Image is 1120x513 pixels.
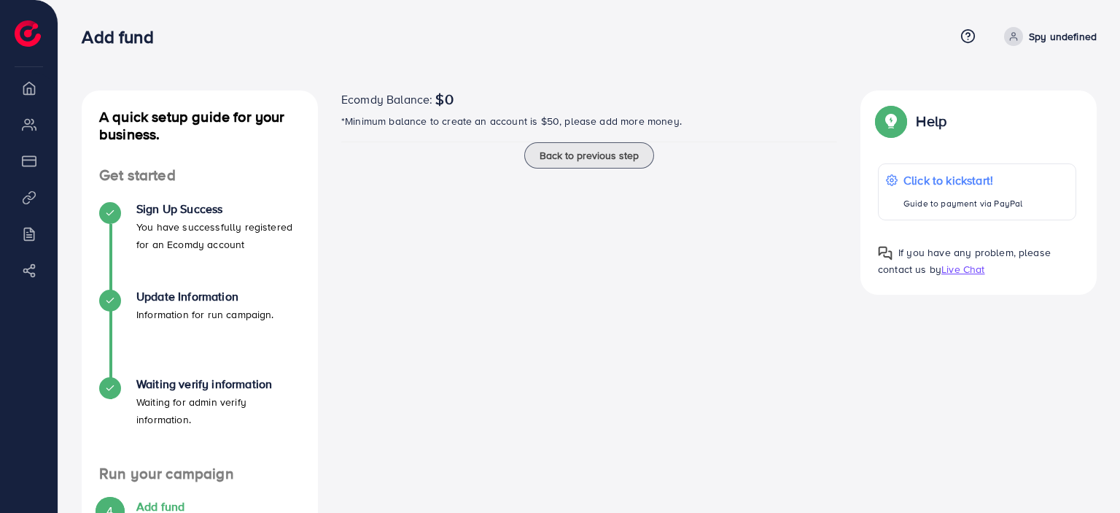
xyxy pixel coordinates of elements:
p: You have successfully registered for an Ecomdy account [136,218,300,253]
li: Sign Up Success [82,202,318,290]
span: $0 [435,90,453,108]
p: Help [916,112,946,130]
img: logo [15,20,41,47]
h3: Add fund [82,26,165,47]
h4: Update Information [136,290,274,304]
span: Ecomdy Balance: [341,90,432,108]
p: Click to kickstart! [903,171,1022,189]
img: Popup guide [878,246,892,261]
h4: Run your campaign [82,465,318,483]
h4: Sign Up Success [136,202,300,216]
p: Waiting for admin verify information. [136,393,300,428]
button: Back to previous step [524,142,654,169]
p: Guide to payment via PayPal [903,195,1022,212]
li: Update Information [82,290,318,377]
p: Information for run campaign. [136,306,274,323]
span: If you have any problem, please contact us by [878,245,1051,277]
span: Back to previous step [540,148,639,163]
img: Popup guide [878,108,904,134]
h4: Waiting verify information [136,377,300,391]
p: Spy undefined [1029,28,1097,45]
p: *Minimum balance to create an account is $50, please add more money. [341,112,837,130]
a: Spy undefined [998,27,1097,46]
span: Live Chat [941,262,984,277]
li: Waiting verify information [82,377,318,465]
h4: Get started [82,166,318,185]
h4: A quick setup guide for your business. [82,108,318,143]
